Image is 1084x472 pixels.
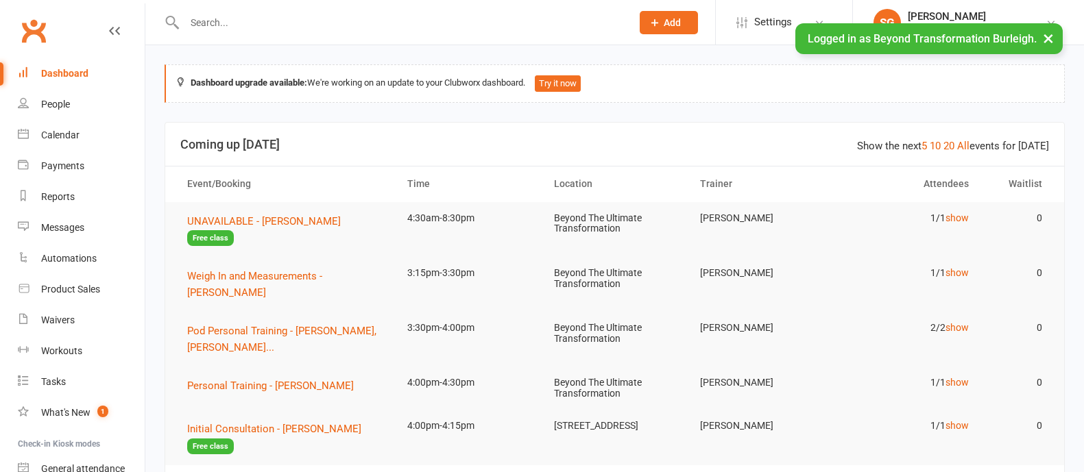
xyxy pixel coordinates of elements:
[874,9,901,36] div: SG
[180,138,1049,151] h3: Coming up [DATE]
[640,11,698,34] button: Add
[41,68,88,79] div: Dashboard
[688,202,834,234] td: [PERSON_NAME]
[18,243,145,274] a: Automations
[41,99,70,110] div: People
[395,202,542,234] td: 4:30am-8:30pm
[41,129,80,140] div: Calendar
[187,213,383,247] button: UNAVAILABLE - [PERSON_NAME]Free class
[41,407,91,418] div: What's New
[395,410,542,442] td: 4:00pm-4:15pm
[834,166,981,201] th: Attendees
[957,140,969,152] a: All
[946,267,969,278] a: show
[834,410,981,442] td: 1/1
[857,138,1049,154] div: Show the next events for [DATE]
[18,58,145,89] a: Dashboard
[41,345,82,356] div: Workouts
[535,75,581,92] button: Try it now
[165,64,1065,103] div: We're working on an update to your Clubworx dashboard.
[930,140,941,152] a: 10
[18,274,145,305] a: Product Sales
[180,13,622,32] input: Search...
[542,367,688,410] td: Beyond The Ultimate Transformation
[187,421,383,454] button: Initial Consultation - [PERSON_NAME]Free class
[187,423,361,435] span: Initial Consultation - [PERSON_NAME]
[946,212,969,223] a: show
[542,410,688,442] td: [STREET_ADDRESS]
[922,140,927,152] a: 5
[908,23,1046,35] div: Beyond Transformation Burleigh
[908,10,1046,23] div: [PERSON_NAME]
[187,325,376,353] span: Pod Personal Training - [PERSON_NAME], [PERSON_NAME]...
[834,257,981,289] td: 1/1
[808,32,1037,45] span: Logged in as Beyond Transformation Burleigh.
[1036,23,1061,53] button: ×
[834,367,981,399] td: 1/1
[187,438,234,454] span: Free class
[187,268,383,301] button: Weigh In and Measurements - [PERSON_NAME]
[18,182,145,212] a: Reports
[187,377,363,394] button: Personal Training - [PERSON_NAME]
[16,14,51,48] a: Clubworx
[395,257,542,289] td: 3:15pm-3:30pm
[688,312,834,344] td: [PERSON_NAME]
[981,257,1055,289] td: 0
[395,166,542,201] th: Time
[41,284,100,295] div: Product Sales
[97,406,108,417] span: 1
[981,410,1055,442] td: 0
[187,380,354,392] span: Personal Training - [PERSON_NAME]
[18,397,145,428] a: What's New1
[395,312,542,344] td: 3:30pm-4:00pm
[18,367,145,397] a: Tasks
[946,420,969,431] a: show
[688,367,834,399] td: [PERSON_NAME]
[191,77,307,88] strong: Dashboard upgrade available:
[41,222,84,233] div: Messages
[542,257,688,300] td: Beyond The Ultimate Transformation
[981,166,1055,201] th: Waitlist
[542,166,688,201] th: Location
[41,191,75,202] div: Reports
[41,376,66,387] div: Tasks
[18,120,145,151] a: Calendar
[981,202,1055,234] td: 0
[981,312,1055,344] td: 0
[18,151,145,182] a: Payments
[688,166,834,201] th: Trainer
[946,322,969,333] a: show
[18,89,145,120] a: People
[187,230,234,246] span: Free class
[754,7,792,38] span: Settings
[18,305,145,336] a: Waivers
[395,367,542,399] td: 4:00pm-4:30pm
[542,202,688,245] td: Beyond The Ultimate Transformation
[18,212,145,243] a: Messages
[542,312,688,355] td: Beyond The Ultimate Transformation
[946,377,969,388] a: show
[187,270,322,299] span: Weigh In and Measurements - [PERSON_NAME]
[41,253,97,264] div: Automations
[981,367,1055,399] td: 0
[41,314,75,325] div: Waivers
[834,312,981,344] td: 2/2
[664,17,681,28] span: Add
[187,215,341,227] span: UNAVAILABLE - [PERSON_NAME]
[175,166,395,201] th: Event/Booking
[688,410,834,442] td: [PERSON_NAME]
[41,160,84,171] div: Payments
[187,323,383,356] button: Pod Personal Training - [PERSON_NAME], [PERSON_NAME]...
[18,336,145,367] a: Workouts
[688,257,834,289] td: [PERSON_NAME]
[943,140,954,152] a: 20
[834,202,981,234] td: 1/1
